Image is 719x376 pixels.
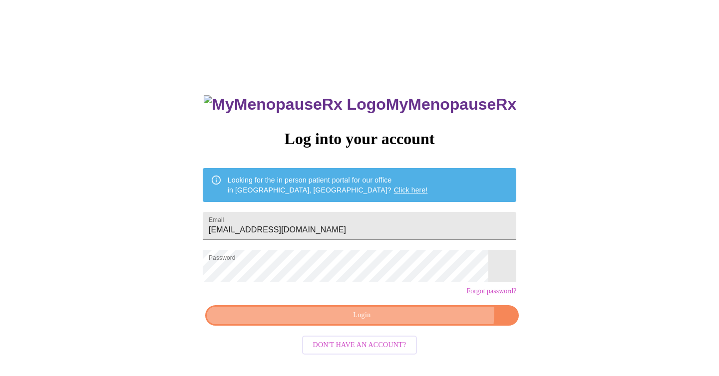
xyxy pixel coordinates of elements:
[228,171,428,199] div: Looking for the in person patient portal for our office in [GEOGRAPHIC_DATA], [GEOGRAPHIC_DATA]?
[203,130,516,148] h3: Log into your account
[204,95,385,114] img: MyMenopauseRx Logo
[204,95,516,114] h3: MyMenopauseRx
[300,340,420,349] a: Don't have an account?
[313,339,406,352] span: Don't have an account?
[394,186,428,194] a: Click here!
[466,287,516,295] a: Forgot password?
[302,336,417,355] button: Don't have an account?
[205,305,519,326] button: Login
[217,309,507,322] span: Login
